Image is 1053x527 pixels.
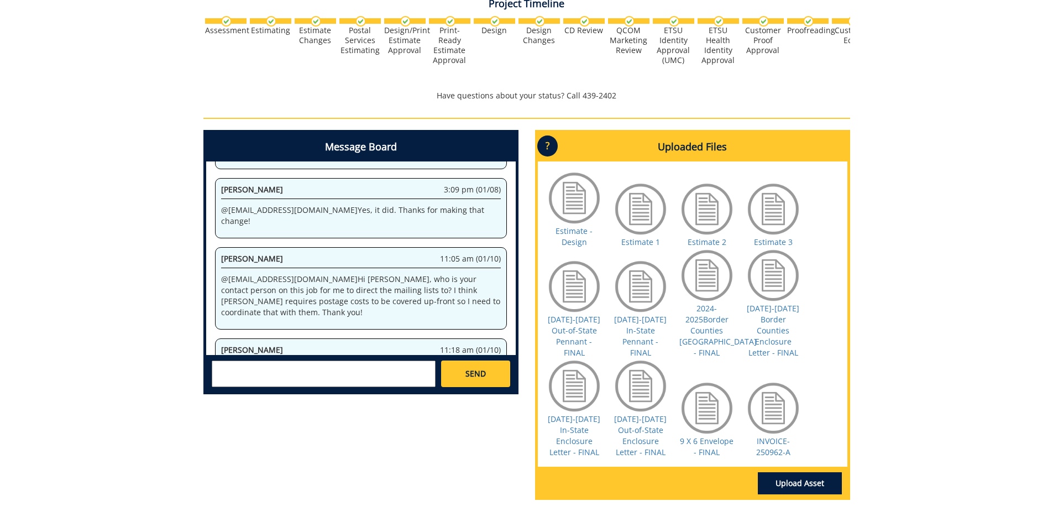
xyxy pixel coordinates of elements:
[474,25,515,35] div: Design
[441,361,510,387] a: SEND
[221,16,232,27] img: checkmark
[535,16,545,27] img: checkmark
[311,16,321,27] img: checkmark
[518,25,560,45] div: Design Changes
[221,184,283,195] span: [PERSON_NAME]
[250,25,291,35] div: Estimating
[742,25,784,55] div: Customer Proof Approval
[440,253,501,264] span: 11:05 am (01/10)
[444,184,501,195] span: 3:09 pm (01/08)
[440,345,501,356] span: 11:18 am (01/10)
[203,90,850,101] p: Have questions about your status? Call 439-2402
[221,274,501,318] p: @ [EMAIL_ADDRESS][DOMAIN_NAME] Hi [PERSON_NAME], who is your contact person on this job for me to...
[803,16,814,27] img: checkmark
[653,25,694,65] div: ETSU Identity Approval (UMC)
[221,345,283,355] span: [PERSON_NAME]
[579,16,590,27] img: checkmark
[787,25,829,35] div: Proofreading
[465,368,486,379] span: SEND
[537,135,558,156] p: ?
[295,25,336,45] div: Estimate Changes
[221,253,283,264] span: [PERSON_NAME]
[212,361,436,387] textarea: messageToSend
[848,16,858,27] img: checkmark
[355,16,366,27] img: checkmark
[221,205,501,227] p: @ [EMAIL_ADDRESS][DOMAIN_NAME] Yes, it did. Thanks for making that change!
[614,314,667,358] a: [DATE]-[DATE] In-State Pennant - FINAL
[698,25,739,65] div: ETSU Health Identity Approval
[758,16,769,27] img: checkmark
[556,226,593,247] a: Estimate - Design
[669,16,679,27] img: checkmark
[538,133,847,161] h4: Uploaded Files
[563,25,605,35] div: CD Review
[205,25,247,35] div: Assessment
[624,16,635,27] img: checkmark
[747,303,799,358] a: [DATE]-[DATE] Border Counties Enclosure Letter - FINAL
[714,16,724,27] img: checkmark
[621,237,660,247] a: Estimate 1
[400,16,411,27] img: checkmark
[679,303,757,358] a: 2024-2025Border Counties [GEOGRAPHIC_DATA] - FINAL
[680,436,734,457] a: 9 X 6 Envelope - FINAL
[758,472,842,494] a: Upload Asset
[548,414,600,457] a: [DATE]-[DATE] In-State Enclosure Letter - FINAL
[206,133,516,161] h4: Message Board
[445,16,455,27] img: checkmark
[384,25,426,55] div: Design/Print Estimate Approval
[429,25,470,65] div: Print-Ready Estimate Approval
[339,25,381,55] div: Postal Services Estimating
[832,25,873,45] div: Customer Edits
[548,314,600,358] a: [DATE]-[DATE] Out-of-State Pennant - FINAL
[266,16,276,27] img: checkmark
[614,414,667,457] a: [DATE]-[DATE] Out-of-State Enclosure Letter - FINAL
[490,16,500,27] img: checkmark
[608,25,649,55] div: QCOM Marketing Review
[688,237,726,247] a: Estimate 2
[754,237,793,247] a: Estimate 3
[756,436,790,457] a: INVOICE-250962-A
